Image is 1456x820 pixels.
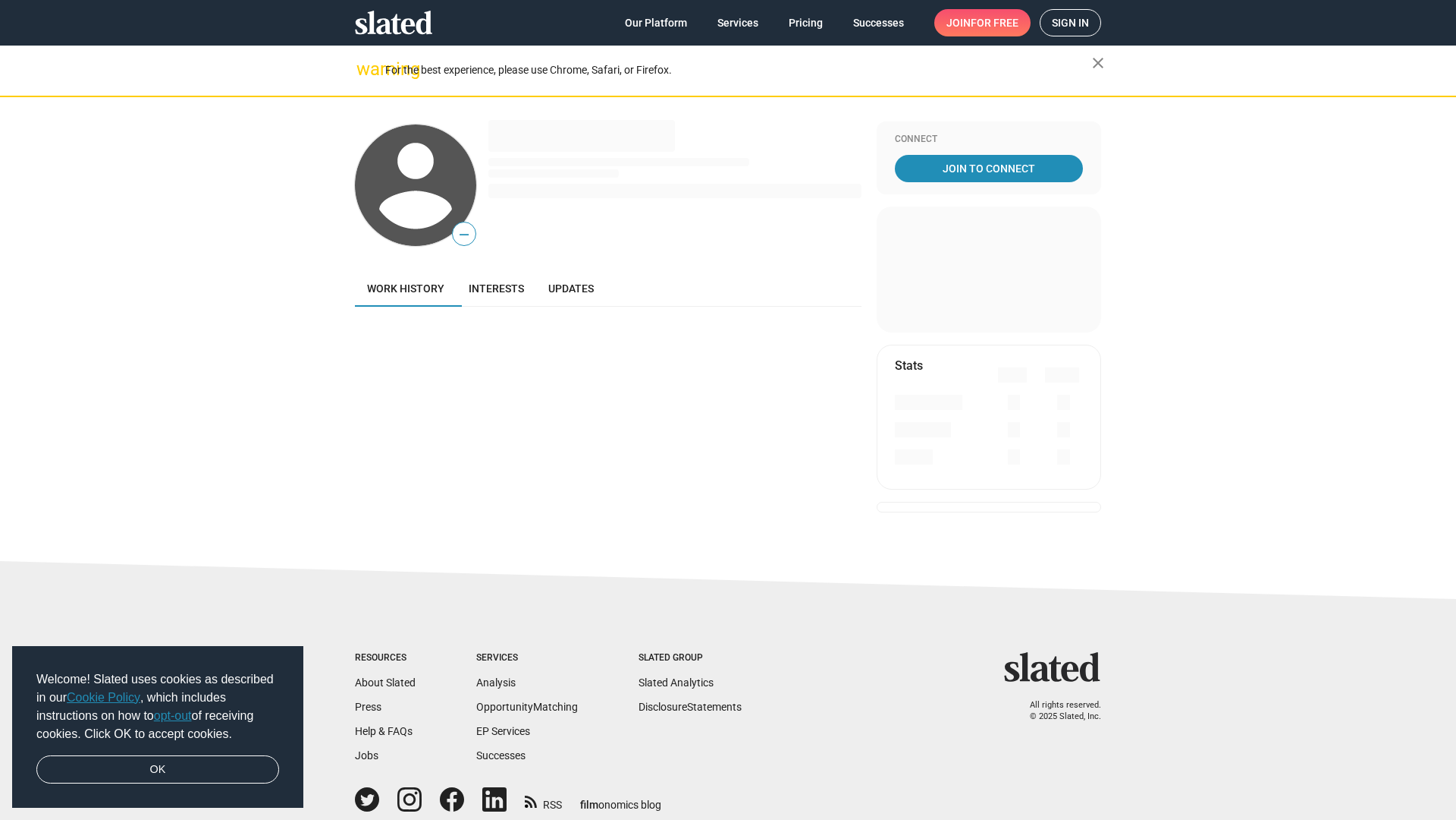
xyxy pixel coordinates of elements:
[476,676,516,689] a: Analysis
[548,282,594,295] span: Updates
[476,725,530,737] a: EP Services
[525,789,562,812] a: RSS
[639,701,742,713] a: DisclosureStatements
[639,676,714,689] a: Slated Analytics
[453,225,475,244] span: —
[469,282,524,295] span: Interests
[355,270,457,307] a: Work history
[853,9,904,36] span: Successes
[154,709,192,722] a: opt-out
[355,701,381,713] a: Press
[898,155,1080,182] span: Join To Connect
[36,670,279,743] span: Welcome! Slated uses cookies as described in our , which includes instructions on how to of recei...
[1052,10,1089,36] span: Sign in
[355,725,413,737] a: Help & FAQs
[67,691,140,704] a: Cookie Policy
[1014,700,1101,722] p: All rights reserved. © 2025 Slated, Inc.
[580,786,661,812] a: filmonomics blog
[639,652,742,664] div: Slated Group
[12,646,303,809] div: cookieconsent
[789,9,823,36] span: Pricing
[355,652,416,664] div: Resources
[385,60,1092,80] div: For the best experience, please use Chrome, Safari, or Firefox.
[895,134,1083,146] div: Connect
[536,270,606,307] a: Updates
[705,9,770,36] a: Services
[1040,9,1101,36] a: Sign in
[36,755,279,784] a: dismiss cookie message
[895,358,923,374] mat-card-title: Stats
[457,270,536,307] a: Interests
[971,9,1018,36] span: for free
[946,9,1018,36] span: Join
[934,9,1031,36] a: Joinfor free
[367,282,444,295] span: Work history
[841,9,916,36] a: Successes
[356,60,375,78] mat-icon: warning
[895,155,1083,182] a: Join To Connect
[476,652,578,664] div: Services
[476,701,578,713] a: OpportunityMatching
[1089,54,1107,72] mat-icon: close
[476,749,526,762] a: Successes
[580,799,598,811] span: film
[777,9,835,36] a: Pricing
[613,9,699,36] a: Our Platform
[355,676,416,689] a: About Slated
[625,9,687,36] span: Our Platform
[355,749,378,762] a: Jobs
[717,9,758,36] span: Services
